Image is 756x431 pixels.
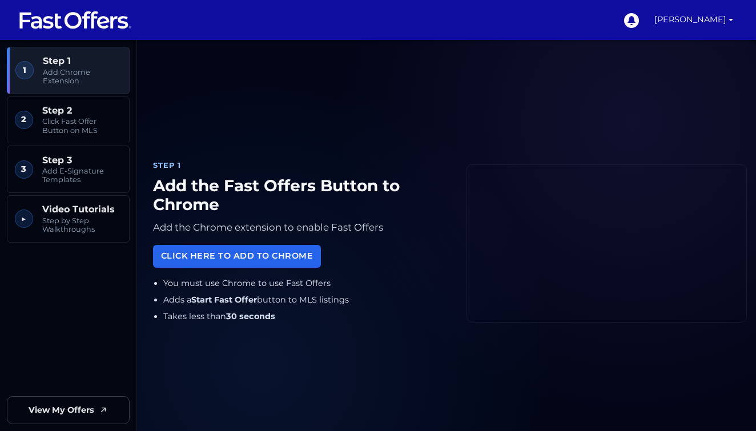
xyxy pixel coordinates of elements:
li: You must use Chrome to use Fast Offers [163,277,448,290]
div: Step 1 [153,160,448,171]
li: Takes less than [163,310,448,323]
span: View My Offers [29,404,94,417]
span: Add E-Signature Templates [42,167,122,184]
iframe: Fast Offers Chrome Extension [467,165,746,321]
a: 3 Step 3 Add E-Signature Templates [7,146,130,193]
span: Step 2 [42,105,122,116]
iframe: Customerly Messenger Launcher [713,386,747,421]
strong: 30 seconds [226,311,275,321]
span: 1 [15,61,34,79]
a: Click Here to Add to Chrome [153,245,321,267]
span: Click Fast Offer Button on MLS [42,117,122,135]
span: Step by Step Walkthroughs [42,216,122,234]
a: 1 Step 1 Add Chrome Extension [7,47,130,94]
span: Step 1 [43,55,122,66]
h1: Add the Fast Offers Button to Chrome [153,176,448,215]
li: Adds a button to MLS listings [163,293,448,307]
a: ▶︎ Video Tutorials Step by Step Walkthroughs [7,195,130,243]
span: Step 3 [42,155,122,166]
p: Add the Chrome extension to enable Fast Offers [153,219,448,236]
span: Add Chrome Extension [43,68,122,86]
span: 2 [15,111,33,129]
span: 3 [15,160,33,179]
strong: Start Fast Offer [191,295,257,305]
a: 2 Step 2 Click Fast Offer Button on MLS [7,96,130,144]
span: ▶︎ [15,210,33,228]
a: View My Offers [7,396,130,424]
span: Video Tutorials [42,204,122,215]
